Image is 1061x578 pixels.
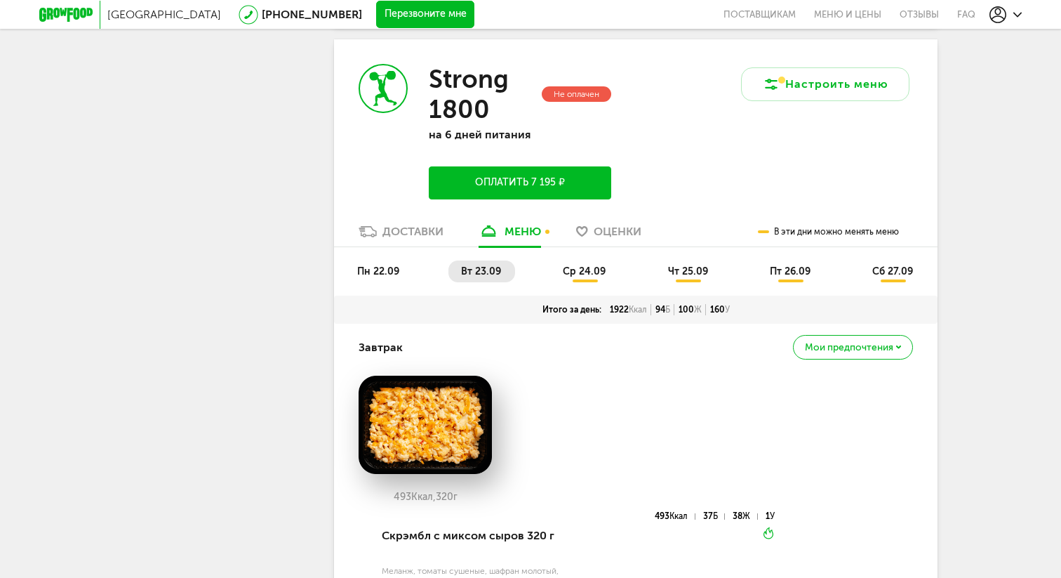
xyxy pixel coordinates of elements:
button: Настроить меню [741,67,909,101]
span: пн 22.09 [357,265,399,277]
div: 160 [706,304,734,315]
div: Скрэмбл с миксом сыров 320 г [382,512,576,560]
img: big_fO5N4WWqvRcL2cb8.png [359,376,492,474]
span: Ккал, [411,491,436,503]
div: Не оплачен [542,86,611,103]
span: Ккал [669,511,688,521]
span: [GEOGRAPHIC_DATA] [107,8,221,21]
button: Оплатить 7 195 ₽ [429,166,611,199]
p: на 6 дней питания [429,128,611,141]
a: Доставки [352,224,451,247]
a: Оценки [569,224,648,247]
div: 94 [651,304,674,315]
span: Ккал [629,305,647,315]
button: Перезвоните мне [376,1,474,29]
div: 493 320 [359,492,492,503]
div: 493 [655,513,695,520]
a: [PHONE_NUMBER] [262,8,362,21]
div: меню [505,225,541,238]
div: 37 [703,513,725,520]
span: ср 24.09 [563,265,606,277]
div: Доставки [382,225,443,238]
span: вт 23.09 [461,265,501,277]
span: чт 25.09 [668,265,708,277]
h3: Strong 1800 [429,64,539,124]
a: меню [472,224,548,247]
span: Мои предпочтения [805,343,893,353]
span: пт 26.09 [770,265,810,277]
span: Ж [742,511,750,521]
div: 100 [674,304,706,315]
div: 1 [766,513,775,520]
div: 38 [733,513,757,520]
div: Итого за день: [538,304,606,315]
div: 1922 [606,304,651,315]
span: Б [665,305,670,315]
span: сб 27.09 [872,265,913,277]
span: У [770,511,775,521]
h4: Завтрак [359,334,403,361]
span: Оценки [594,225,641,238]
span: У [725,305,730,315]
span: Б [713,511,718,521]
span: г [453,491,458,503]
div: В эти дни можно менять меню [758,218,899,247]
span: Ж [694,305,702,315]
